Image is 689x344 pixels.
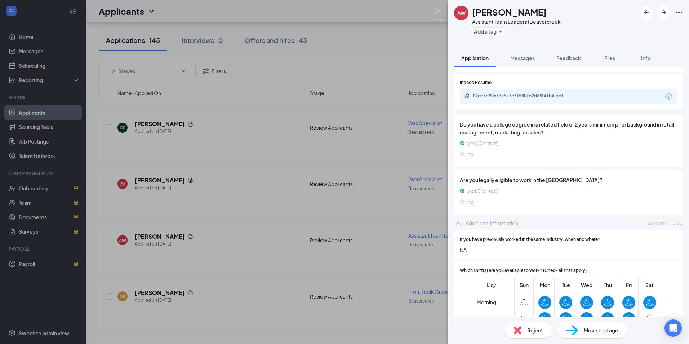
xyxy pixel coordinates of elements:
div: 09dc3d90e33e5a7c7158bfb2d68f41b4.pdf [473,93,574,99]
svg: Ellipses [675,8,683,17]
span: Application [461,55,489,61]
span: Move to stage [584,326,618,334]
span: Thu [601,281,614,289]
span: Sat [643,281,656,289]
span: NA [460,246,677,254]
span: yes (Correct) [467,139,498,147]
svg: Paperclip [464,93,470,99]
span: Are you legally eligible to work in the [GEOGRAPHIC_DATA]? [460,176,677,184]
span: Feedback [556,55,581,61]
span: Reject [527,326,543,334]
button: ArrowRight [657,6,670,19]
span: Do you have a college degree in a related field or 2 years minimum prior background in retail man... [460,120,677,136]
div: Open Intercom Messenger [664,319,682,337]
span: no [467,150,474,158]
svg: ArrowRight [659,8,668,17]
span: Afternoon [472,312,496,325]
button: PlusAdd a tag [472,27,504,35]
span: Mon [538,281,551,289]
span: Messages [510,55,535,61]
span: Indeed Resume [460,79,492,86]
div: Additional Information [466,220,518,227]
span: Fri [622,281,635,289]
span: [DATE] [671,220,683,226]
svg: ChevronUp [454,219,463,228]
svg: ArrowLeftNew [642,8,651,17]
span: Sun [517,281,530,289]
div: Assistant Team Leader at Beavercreek [472,18,561,25]
span: Day [487,281,496,288]
span: Files [604,55,615,61]
h1: [PERSON_NAME] [472,6,547,18]
span: Wed [580,281,593,289]
span: no [467,198,474,206]
span: Which shift(s) are you available to work? (Check all that apply) [460,267,587,274]
span: If you have previously worked in the same industry, when and where? [460,236,600,243]
button: ArrowLeftNew [640,6,653,19]
span: yes (Correct) [467,187,498,195]
svg: Plus [498,29,502,34]
span: Submitted: [648,220,668,226]
span: Morning [477,296,496,309]
span: Tue [559,281,572,289]
a: Paperclip09dc3d90e33e5a7c7158bfb2d68f41b4.pdf [464,93,581,100]
span: Info [641,55,651,61]
svg: Download [664,92,673,101]
div: AW [457,9,466,17]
